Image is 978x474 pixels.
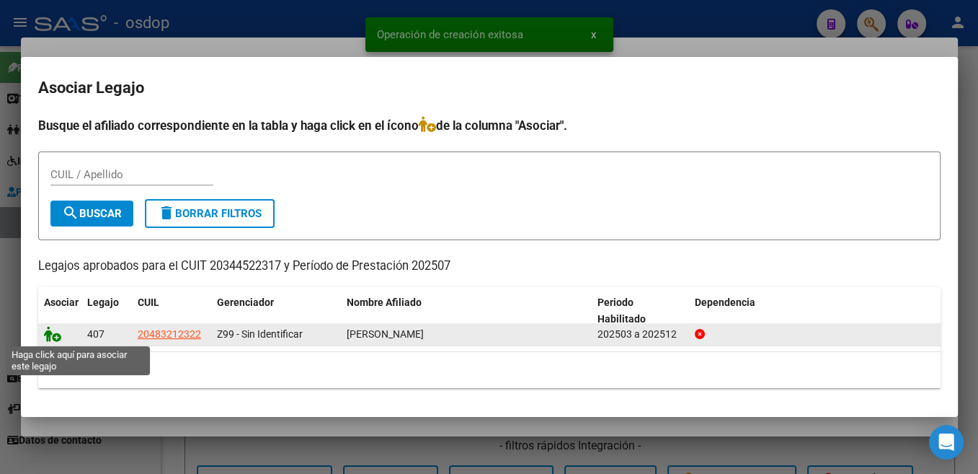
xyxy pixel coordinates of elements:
[138,297,159,308] span: CUIL
[38,258,941,276] p: Legajos aprobados para el CUIT 20344522317 y Período de Prestación 202507
[158,204,175,221] mat-icon: delete
[592,287,689,335] datatable-header-cell: Periodo Habilitado
[81,287,132,335] datatable-header-cell: Legajo
[597,297,646,325] span: Periodo Habilitado
[341,287,592,335] datatable-header-cell: Nombre Afiliado
[689,287,941,335] datatable-header-cell: Dependencia
[38,116,941,135] h4: Busque el afiliado correspondiente en la tabla y haga click en el ícono de la columna "Asociar".
[145,199,275,228] button: Borrar Filtros
[87,328,105,340] span: 407
[44,297,79,308] span: Asociar
[929,425,964,460] div: Open Intercom Messenger
[217,297,274,308] span: Gerenciador
[38,287,81,335] datatable-header-cell: Asociar
[217,328,303,340] span: Z99 - Sin Identificar
[62,207,122,220] span: Buscar
[211,287,341,335] datatable-header-cell: Gerenciador
[38,352,941,388] div: 1 registros
[597,326,683,343] div: 202503 a 202512
[347,297,422,308] span: Nombre Afiliado
[38,74,941,102] h2: Asociar Legajo
[695,297,755,308] span: Dependencia
[158,207,262,220] span: Borrar Filtros
[62,204,79,221] mat-icon: search
[138,328,201,340] span: 20483212322
[132,287,211,335] datatable-header-cell: CUIL
[87,297,119,308] span: Legajo
[347,328,424,340] span: VITELLI FEDERICO AUGUSTO
[50,201,133,227] button: Buscar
